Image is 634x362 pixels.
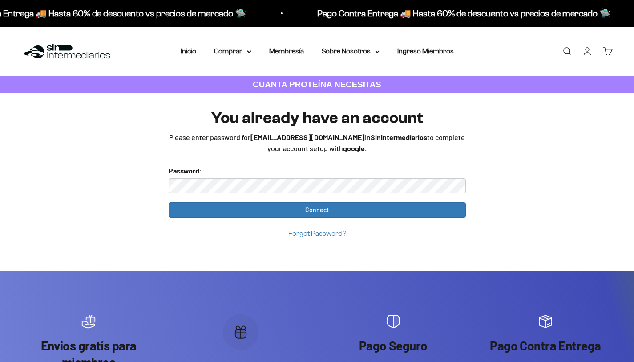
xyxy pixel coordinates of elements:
h1: You already have an account [169,109,466,127]
b: google [343,144,365,152]
label: Password: [169,165,202,177]
div: Please enter password for in to complete your account setup with . [169,109,466,154]
a: Inicio [181,47,196,55]
summary: Comprar [214,45,251,57]
a: Ingreso Miembros [397,47,454,55]
summary: Sobre Nosotros [322,45,380,57]
a: Forgot Password? [288,230,346,237]
input: Connect [169,202,466,218]
b: [EMAIL_ADDRESS][DOMAIN_NAME] [250,133,365,141]
p: Pago Contra Entrega 🚚 Hasta 60% de descuento vs precios de mercado 🛸 [316,6,610,21]
strong: CUANTA PROTEÍNA NECESITAS [253,80,381,89]
p: Pago Seguro [326,337,460,354]
b: SinIntermediarios [371,133,427,141]
p: Pago Contra Entrega [478,337,613,354]
a: Membresía [269,47,304,55]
